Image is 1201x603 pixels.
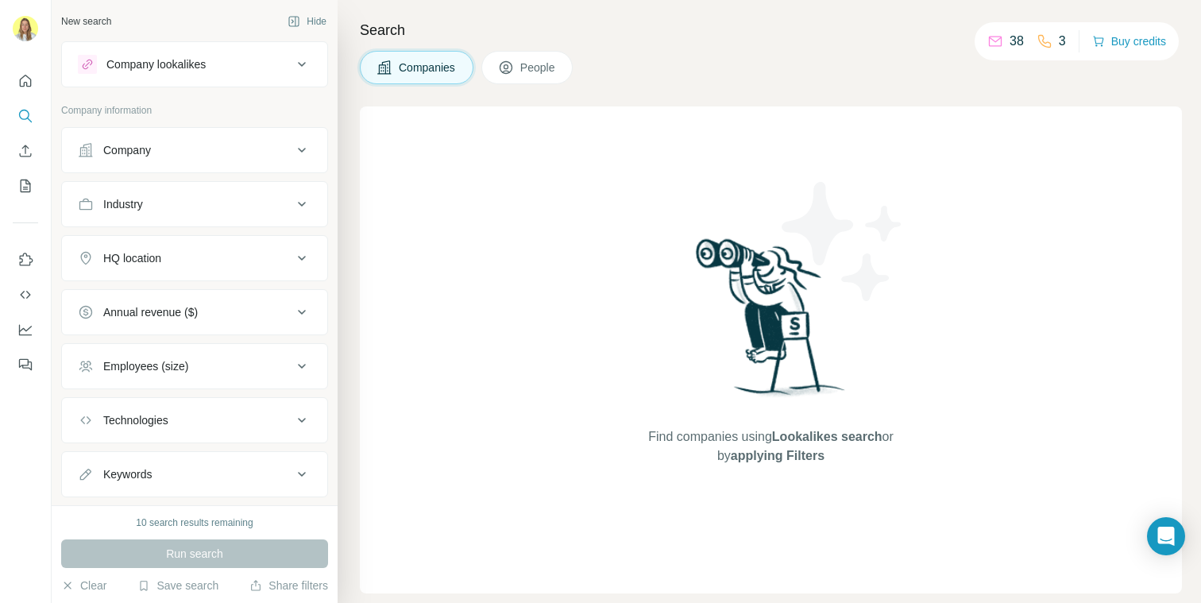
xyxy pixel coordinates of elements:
div: Company lookalikes [106,56,206,72]
button: Hide [276,10,338,33]
div: Annual revenue ($) [103,304,198,320]
span: Companies [399,60,457,75]
div: Industry [103,196,143,212]
p: 38 [1010,32,1024,51]
img: Avatar [13,16,38,41]
button: Dashboard [13,315,38,344]
span: applying Filters [731,449,824,462]
button: Employees (size) [62,347,327,385]
button: HQ location [62,239,327,277]
button: Keywords [62,455,327,493]
button: Use Surfe on LinkedIn [13,245,38,274]
button: Quick start [13,67,38,95]
div: Keywords [103,466,152,482]
div: 10 search results remaining [136,516,253,530]
p: Company information [61,103,328,118]
div: HQ location [103,250,161,266]
button: Enrich CSV [13,137,38,165]
button: Save search [137,578,218,593]
div: New search [61,14,111,29]
button: Company lookalikes [62,45,327,83]
img: Surfe Illustration - Stars [771,170,914,313]
button: Search [13,102,38,130]
div: Employees (size) [103,358,188,374]
p: 3 [1059,32,1066,51]
button: My lists [13,172,38,200]
button: Buy credits [1092,30,1166,52]
span: Find companies using or by [643,427,898,466]
button: Company [62,131,327,169]
button: Annual revenue ($) [62,293,327,331]
button: Use Surfe API [13,280,38,309]
button: Industry [62,185,327,223]
div: Company [103,142,151,158]
span: People [520,60,557,75]
button: Technologies [62,401,327,439]
img: Surfe Illustration - Woman searching with binoculars [689,234,854,412]
h4: Search [360,19,1182,41]
div: Technologies [103,412,168,428]
button: Clear [61,578,106,593]
button: Feedback [13,350,38,379]
div: Open Intercom Messenger [1147,517,1185,555]
span: Lookalikes search [772,430,882,443]
button: Share filters [249,578,328,593]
